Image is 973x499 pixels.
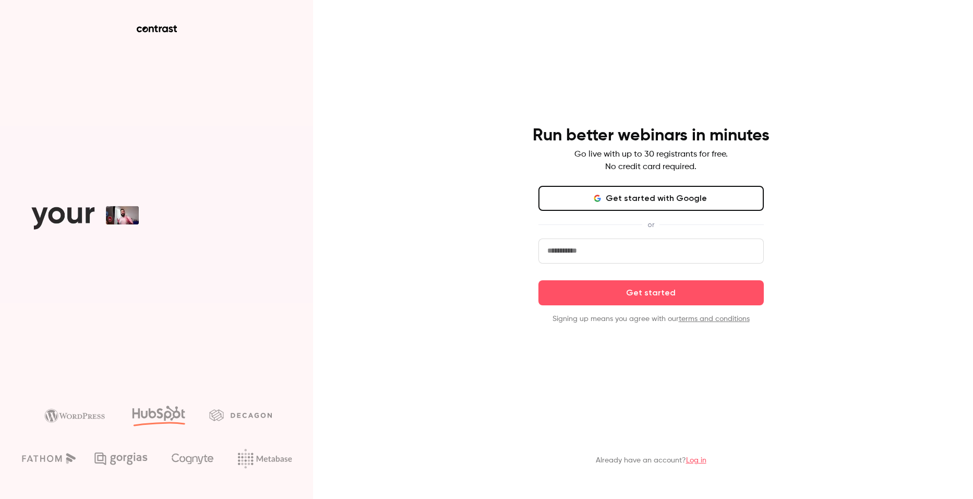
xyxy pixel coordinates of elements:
[679,315,750,323] a: terms and conditions
[538,280,764,305] button: Get started
[574,148,728,173] p: Go live with up to 30 registrants for free. No credit card required.
[538,186,764,211] button: Get started with Google
[538,314,764,324] p: Signing up means you agree with our
[209,409,272,421] img: decagon
[533,125,770,146] h4: Run better webinars in minutes
[686,457,706,464] a: Log in
[596,455,706,466] p: Already have an account?
[642,219,659,230] span: or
